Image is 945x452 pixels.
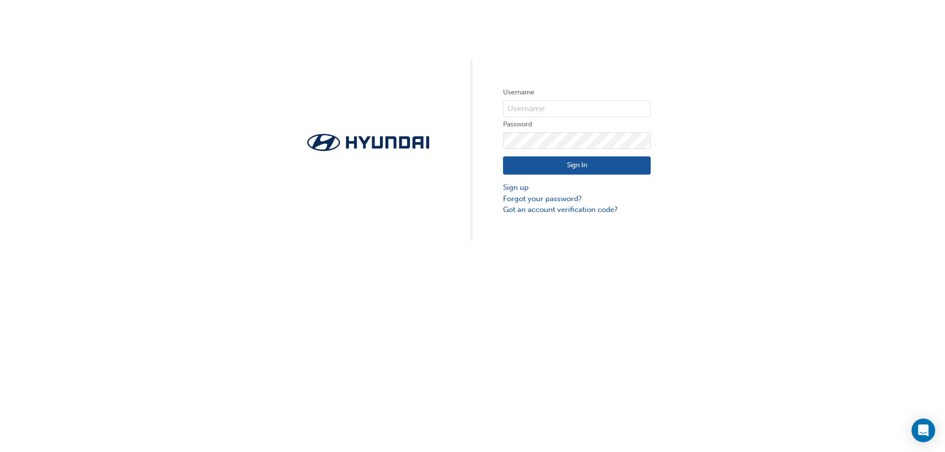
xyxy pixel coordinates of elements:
[503,100,651,117] input: Username
[294,131,442,154] img: Trak
[503,156,651,175] button: Sign In
[503,87,651,98] label: Username
[503,119,651,130] label: Password
[503,182,651,193] a: Sign up
[912,419,935,442] div: Open Intercom Messenger
[503,204,651,215] a: Got an account verification code?
[503,193,651,205] a: Forgot your password?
